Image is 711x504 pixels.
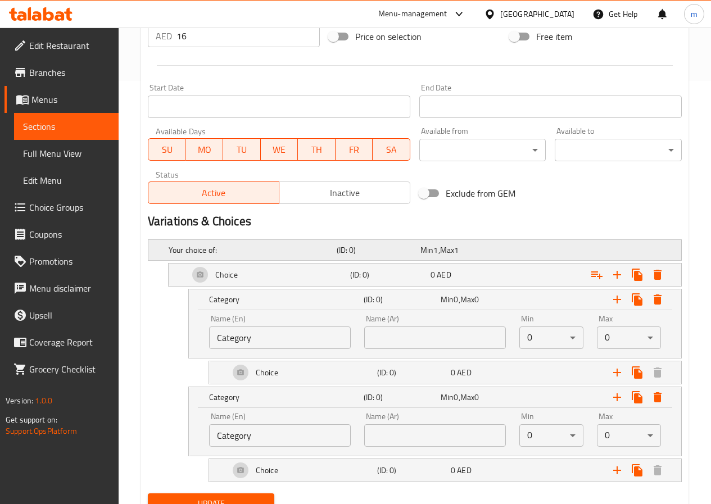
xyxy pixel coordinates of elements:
[256,367,278,378] h5: Choice
[153,142,181,158] span: SU
[209,392,359,403] h5: Category
[6,393,33,408] span: Version:
[189,387,681,407] div: Expand
[420,243,433,257] span: Min
[29,335,110,349] span: Coverage Report
[23,147,110,160] span: Full Menu View
[420,244,500,256] div: ,
[4,59,119,86] a: Branches
[209,326,351,349] input: Enter name En
[377,367,446,378] h5: (ID: 0)
[647,265,668,285] button: Delete Choice
[23,120,110,133] span: Sections
[364,326,506,349] input: Enter name Ar
[29,255,110,268] span: Promotions
[14,140,119,167] a: Full Menu View
[587,265,607,285] button: Add sub category
[441,392,513,403] div: ,
[185,138,223,161] button: MO
[302,142,331,158] span: TH
[6,412,57,427] span: Get support on:
[441,292,454,307] span: Min
[256,465,278,476] h5: Choice
[373,138,410,161] button: SA
[364,294,436,305] h5: (ID: 0)
[6,424,77,438] a: Support.OpsPlatform
[446,187,515,200] span: Exclude from GEM
[29,362,110,376] span: Grocery Checklist
[31,93,110,106] span: Menus
[14,113,119,140] a: Sections
[340,142,369,158] span: FR
[555,139,682,161] div: ​
[284,185,406,201] span: Inactive
[4,329,119,356] a: Coverage Report
[451,463,455,478] span: 0
[377,465,446,476] h5: (ID: 0)
[209,361,681,384] div: Expand
[500,8,574,20] div: [GEOGRAPHIC_DATA]
[4,221,119,248] a: Coupons
[4,248,119,275] a: Promotions
[336,138,373,161] button: FR
[441,294,513,305] div: ,
[378,7,447,21] div: Menu-management
[29,66,110,79] span: Branches
[298,138,336,161] button: TH
[607,460,627,480] button: Add new choice
[148,213,682,230] h2: Variations & Choices
[647,289,668,310] button: Delete Category
[454,292,458,307] span: 0
[454,243,459,257] span: 1
[597,326,661,349] div: 0
[607,387,627,407] button: Add new choice group
[647,460,668,480] button: Delete Choice
[189,289,681,310] div: Expand
[440,243,454,257] span: Max
[169,244,332,256] h5: Your choice of:
[209,424,351,447] input: Enter name En
[148,138,185,161] button: SU
[627,362,647,383] button: Clone choice
[419,139,546,161] div: ​
[209,294,359,305] h5: Category
[29,281,110,295] span: Menu disclaimer
[4,86,119,113] a: Menus
[4,32,119,59] a: Edit Restaurant
[190,142,219,158] span: MO
[4,302,119,329] a: Upsell
[457,463,471,478] span: AED
[627,387,647,407] button: Clone choice group
[607,265,627,285] button: Add new choice
[474,292,479,307] span: 0
[169,264,681,286] div: Expand
[29,39,110,52] span: Edit Restaurant
[23,174,110,187] span: Edit Menu
[627,460,647,480] button: Clone choice
[29,308,110,322] span: Upsell
[350,269,426,280] h5: (ID: 0)
[431,267,435,282] span: 0
[4,356,119,383] a: Grocery Checklist
[156,29,172,43] p: AED
[364,424,506,447] input: Enter name Ar
[223,138,261,161] button: TU
[607,289,627,310] button: Add new choice group
[647,362,668,383] button: Delete Choice
[176,25,320,47] input: Please enter price
[4,275,119,302] a: Menu disclaimer
[14,167,119,194] a: Edit Menu
[215,269,238,280] h5: Choice
[519,424,583,447] div: 0
[460,292,474,307] span: Max
[35,393,52,408] span: 1.0.0
[627,289,647,310] button: Clone choice group
[148,181,279,204] button: Active
[627,265,647,285] button: Clone new choice
[261,138,298,161] button: WE
[607,362,627,383] button: Add new choice
[228,142,256,158] span: TU
[536,30,572,43] span: Free item
[364,392,436,403] h5: (ID: 0)
[451,365,455,380] span: 0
